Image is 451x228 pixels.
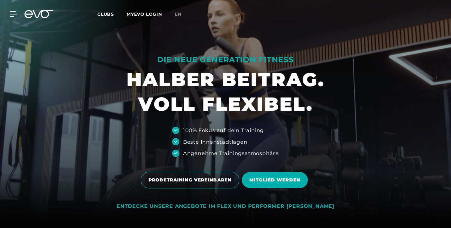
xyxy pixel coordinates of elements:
div: Angenehme Trainingsatmosphäre [183,149,279,157]
a: MYEVO LOGIN [127,11,162,17]
a: en [175,11,189,18]
h1: HALBER BEITRAG. VOLL FLEXIBEL. [127,67,324,116]
div: DIE NEUE GENERATION FITNESS [127,55,324,65]
a: Clubs [97,11,127,17]
span: Clubs [97,11,114,17]
a: MITGLIED WERDEN [242,167,310,193]
span: en [175,11,182,17]
a: PROBETRAINING VEREINBAREN [141,167,242,193]
span: MITGLIED WERDEN [249,177,300,183]
div: Beste Innenstadtlagen [183,138,247,146]
div: ENTDECKE UNSERE ANGEBOTE IM FLEX UND PERFORMER [PERSON_NAME] [117,203,334,210]
div: 100% Fokus auf dein Training [183,126,264,134]
span: PROBETRAINING VEREINBAREN [149,177,231,183]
